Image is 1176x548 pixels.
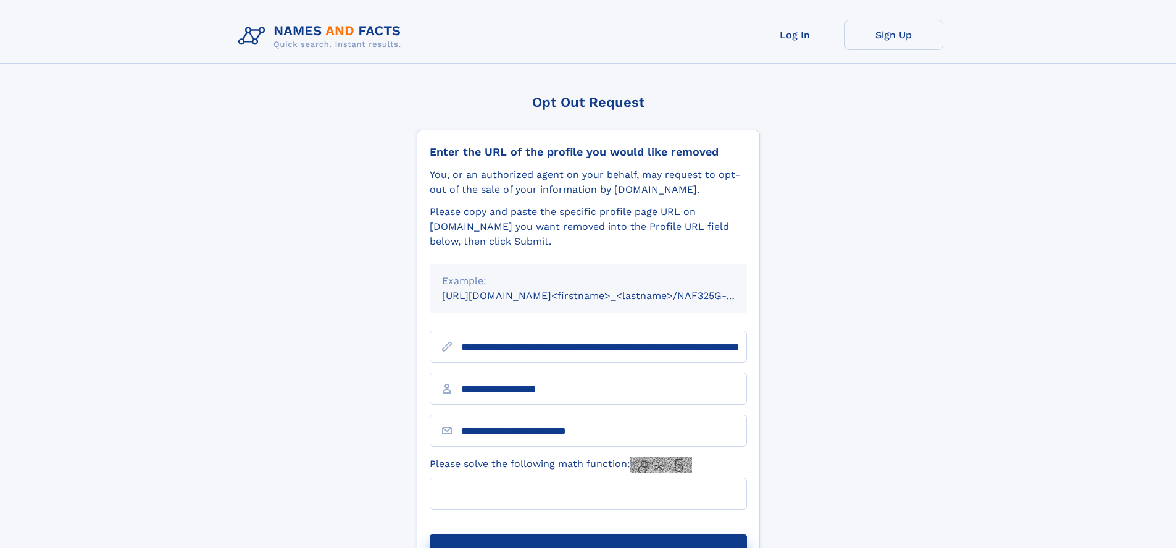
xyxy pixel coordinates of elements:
img: Logo Names and Facts [233,20,411,53]
div: Enter the URL of the profile you would like removed [430,145,747,159]
div: Example: [442,274,735,289]
div: You, or an authorized agent on your behalf, may request to opt-out of the sale of your informatio... [430,167,747,197]
div: Please copy and paste the specific profile page URL on [DOMAIN_NAME] you want removed into the Pr... [430,204,747,249]
label: Please solve the following math function: [430,457,692,473]
small: [URL][DOMAIN_NAME]<firstname>_<lastname>/NAF325G-xxxxxxxx [442,290,770,301]
div: Opt Out Request [417,95,760,110]
a: Log In [746,20,844,50]
a: Sign Up [844,20,943,50]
